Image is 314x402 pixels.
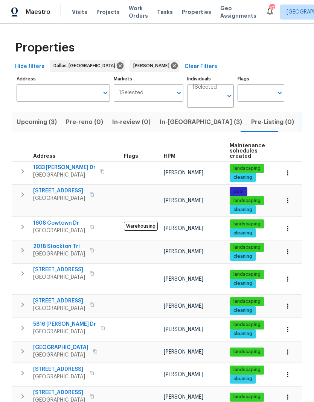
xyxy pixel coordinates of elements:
[164,304,203,309] span: [PERSON_NAME]
[164,249,203,254] span: [PERSON_NAME]
[124,154,138,159] span: Flags
[230,198,264,204] span: landscaping
[174,88,184,98] button: Open
[33,366,85,373] span: [STREET_ADDRESS]
[230,230,255,236] span: cleaning
[184,62,217,71] span: Clear Filters
[33,344,88,351] span: [GEOGRAPHIC_DATA]
[129,5,148,20] span: Work Orders
[33,328,96,336] span: [GEOGRAPHIC_DATA]
[230,271,264,278] span: landscaping
[238,77,284,81] label: Flags
[164,394,203,400] span: [PERSON_NAME]
[33,171,96,179] span: [GEOGRAPHIC_DATA]
[230,174,255,181] span: cleaning
[230,349,264,355] span: landscaping
[164,154,175,159] span: HPM
[182,8,211,16] span: Properties
[164,198,203,203] span: [PERSON_NAME]
[130,60,179,72] div: [PERSON_NAME]
[33,187,85,195] span: [STREET_ADDRESS]
[33,351,88,359] span: [GEOGRAPHIC_DATA]
[230,367,264,373] span: landscaping
[33,373,85,381] span: [GEOGRAPHIC_DATA]
[12,60,47,74] button: Hide filters
[133,62,172,70] span: [PERSON_NAME]
[114,77,184,81] label: Markets
[15,44,75,51] span: Properties
[274,88,285,98] button: Open
[33,219,85,227] span: 1608 Cowtown Dr
[33,195,85,202] span: [GEOGRAPHIC_DATA]
[112,117,151,127] span: In-review (0)
[33,164,96,171] span: 1933 [PERSON_NAME] Dr
[230,221,264,227] span: landscaping
[33,154,55,159] span: Address
[230,376,255,382] span: cleaning
[53,62,118,70] span: Dallas-[GEOGRAPHIC_DATA]
[164,327,203,332] span: [PERSON_NAME]
[230,244,264,251] span: landscaping
[33,389,85,396] span: [STREET_ADDRESS]
[164,226,203,231] span: [PERSON_NAME]
[96,8,120,16] span: Projects
[157,9,173,15] span: Tasks
[50,60,125,72] div: Dallas-[GEOGRAPHIC_DATA]
[119,90,143,96] span: 1 Selected
[164,372,203,377] span: [PERSON_NAME]
[192,84,217,91] span: 1 Selected
[230,331,255,337] span: cleaning
[181,60,220,74] button: Clear Filters
[230,307,255,314] span: cleaning
[15,62,44,71] span: Hide filters
[220,5,256,20] span: Geo Assignments
[224,91,235,101] button: Open
[230,280,255,287] span: cleaning
[100,88,111,98] button: Open
[17,77,110,81] label: Address
[33,320,96,328] span: 5816 [PERSON_NAME] Dr
[230,322,264,328] span: landscaping
[72,8,87,16] span: Visits
[230,143,265,159] span: Maintenance schedules created
[33,274,85,281] span: [GEOGRAPHIC_DATA]
[160,117,242,127] span: In-[GEOGRAPHIC_DATA] (3)
[230,189,247,195] span: pool
[230,253,255,260] span: cleaning
[251,117,294,127] span: Pre-Listing (0)
[164,277,203,282] span: [PERSON_NAME]
[230,394,264,400] span: landscaping
[17,117,57,127] span: Upcoming (3)
[164,349,203,355] span: [PERSON_NAME]
[230,165,264,172] span: landscaping
[230,207,255,213] span: cleaning
[33,227,85,234] span: [GEOGRAPHIC_DATA]
[33,250,85,258] span: [GEOGRAPHIC_DATA]
[230,298,264,305] span: landscaping
[269,5,274,12] div: 47
[124,222,158,231] span: Warehousing
[66,117,103,127] span: Pre-reno (0)
[187,77,234,81] label: Individuals
[33,305,85,312] span: [GEOGRAPHIC_DATA]
[33,297,85,305] span: [STREET_ADDRESS]
[33,266,85,274] span: [STREET_ADDRESS]
[26,8,50,16] span: Maestro
[164,170,203,175] span: [PERSON_NAME]
[33,243,85,250] span: 2018 Stockton Trl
